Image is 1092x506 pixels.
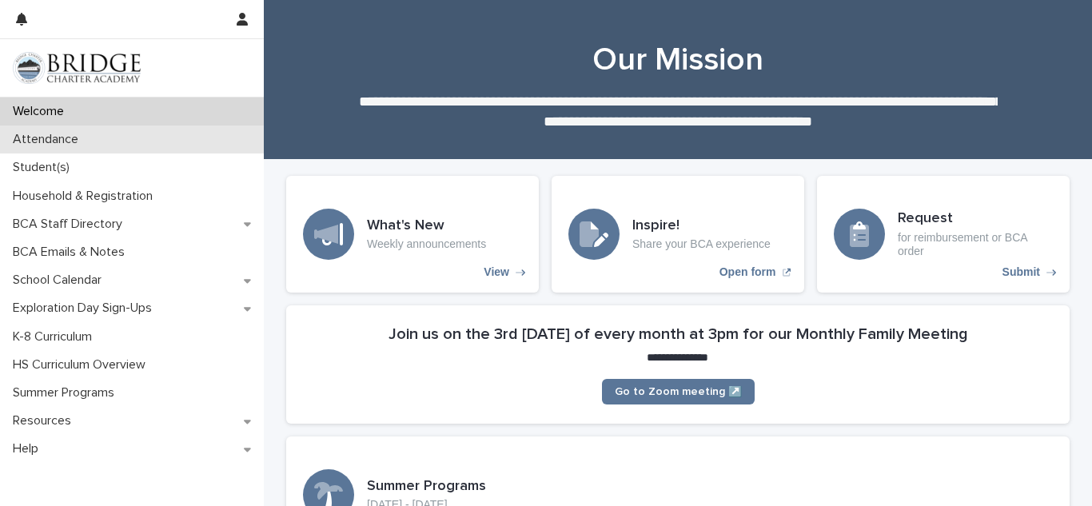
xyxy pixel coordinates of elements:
[6,104,77,119] p: Welcome
[632,237,771,251] p: Share your BCA experience
[6,357,158,373] p: HS Curriculum Overview
[898,210,1053,228] h3: Request
[552,176,804,293] a: Open form
[898,231,1053,258] p: for reimbursement or BCA order
[13,52,141,84] img: V1C1m3IdTEidaUdm9Hs0
[632,217,771,235] h3: Inspire!
[367,217,486,235] h3: What's New
[6,160,82,175] p: Student(s)
[615,386,742,397] span: Go to Zoom meeting ↗️
[6,413,84,428] p: Resources
[817,176,1070,293] a: Submit
[602,379,755,404] a: Go to Zoom meeting ↗️
[6,329,105,345] p: K-8 Curriculum
[286,176,539,293] a: View
[6,189,165,204] p: Household & Registration
[389,325,968,344] h2: Join us on the 3rd [DATE] of every month at 3pm for our Monthly Family Meeting
[6,245,137,260] p: BCA Emails & Notes
[6,441,51,456] p: Help
[1002,265,1040,279] p: Submit
[367,237,486,251] p: Weekly announcements
[6,132,91,147] p: Attendance
[6,385,127,400] p: Summer Programs
[6,273,114,288] p: School Calendar
[484,265,509,279] p: View
[719,265,776,279] p: Open form
[286,41,1070,79] h1: Our Mission
[6,301,165,316] p: Exploration Day Sign-Ups
[6,217,135,232] p: BCA Staff Directory
[367,478,486,496] h3: Summer Programs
